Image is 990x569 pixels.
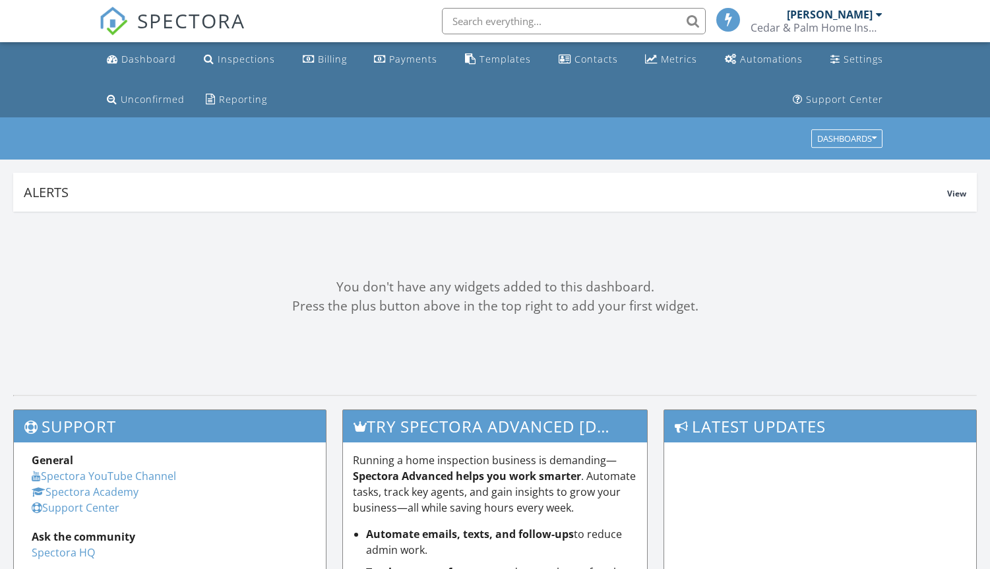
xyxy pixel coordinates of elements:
span: SPECTORA [137,7,245,34]
input: Search everything... [442,8,706,34]
div: Metrics [661,53,697,65]
strong: General [32,453,73,467]
h3: Try spectora advanced [DATE] [343,410,647,442]
div: Dashboard [121,53,176,65]
a: Spectora Academy [32,485,139,499]
div: Settings [844,53,883,65]
div: [PERSON_NAME] [787,8,873,21]
a: Spectora HQ [32,545,95,560]
a: Unconfirmed [102,88,190,112]
div: Cedar & Palm Home Inspections, LLC [751,21,882,34]
div: Alerts [24,183,947,201]
a: Templates [460,47,536,72]
a: Contacts [553,47,623,72]
div: Payments [389,53,437,65]
a: Inspections [199,47,280,72]
a: SPECTORA [99,18,245,45]
div: You don't have any widgets added to this dashboard. [13,278,977,297]
span: View [947,188,966,199]
a: Dashboard [102,47,181,72]
a: Payments [369,47,443,72]
button: Dashboards [811,130,882,148]
div: Dashboards [817,135,877,144]
h3: Latest Updates [664,410,976,442]
a: Support Center [32,500,119,515]
a: Reporting [201,88,272,112]
div: Automations [740,53,803,65]
a: Support Center [788,88,888,112]
p: Running a home inspection business is demanding— . Automate tasks, track key agents, and gain ins... [353,452,637,516]
a: Automations (Basic) [720,47,808,72]
div: Billing [318,53,347,65]
div: Press the plus button above in the top right to add your first widget. [13,297,977,316]
div: Contacts [574,53,618,65]
div: Templates [480,53,531,65]
div: Inspections [218,53,275,65]
a: Billing [297,47,352,72]
div: Reporting [219,93,267,105]
div: Ask the community [32,529,308,545]
div: Support Center [806,93,883,105]
li: to reduce admin work. [366,526,637,558]
a: Spectora YouTube Channel [32,469,176,483]
a: Settings [825,47,888,72]
a: Metrics [640,47,702,72]
h3: Support [14,410,326,442]
div: Unconfirmed [121,93,185,105]
strong: Spectora Advanced helps you work smarter [353,469,581,483]
strong: Automate emails, texts, and follow-ups [366,527,574,541]
img: The Best Home Inspection Software - Spectora [99,7,128,36]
